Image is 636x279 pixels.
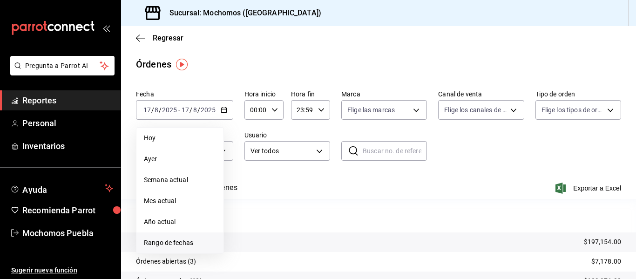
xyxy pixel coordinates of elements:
[363,142,427,160] input: Buscar no. de referencia
[197,106,200,114] span: /
[291,91,330,97] label: Hora fin
[22,183,101,194] span: Ayuda
[347,105,395,115] span: Elige las marcas
[584,237,621,247] p: $197,154.00
[102,24,110,32] button: open_drawer_menu
[162,7,321,19] h3: Sucursal: Mochomos ([GEOGRAPHIC_DATA])
[189,106,192,114] span: /
[162,106,177,114] input: ----
[438,91,524,97] label: Canal de venta
[11,265,113,275] span: Sugerir nueva función
[557,183,621,194] button: Exportar a Excel
[176,59,188,70] img: Tooltip marker
[143,106,151,114] input: --
[7,68,115,77] a: Pregunta a Parrot AI
[341,91,427,97] label: Marca
[136,210,621,221] p: Resumen
[250,146,313,156] span: Ver todos
[153,34,183,42] span: Regresar
[144,175,216,185] span: Semana actual
[22,204,113,217] span: Recomienda Parrot
[136,257,196,266] p: Órdenes abiertas (3)
[22,117,113,129] span: Personal
[151,106,154,114] span: /
[200,106,216,114] input: ----
[178,106,180,114] span: -
[591,257,621,266] p: $7,178.00
[244,132,330,138] label: Usuario
[181,106,189,114] input: --
[22,94,113,107] span: Reportes
[535,91,621,97] label: Tipo de orden
[144,196,216,206] span: Mes actual
[10,56,115,75] button: Pregunta a Parrot AI
[193,106,197,114] input: --
[154,106,159,114] input: --
[144,133,216,143] span: Hoy
[444,105,507,115] span: Elige los canales de venta
[22,227,113,239] span: Mochomos Puebla
[136,91,233,97] label: Fecha
[136,34,183,42] button: Regresar
[159,106,162,114] span: /
[22,140,113,152] span: Inventarios
[144,154,216,164] span: Ayer
[541,105,604,115] span: Elige los tipos de orden
[136,57,171,71] div: Órdenes
[25,61,100,71] span: Pregunta a Parrot AI
[144,217,216,227] span: Año actual
[244,91,284,97] label: Hora inicio
[144,238,216,248] span: Rango de fechas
